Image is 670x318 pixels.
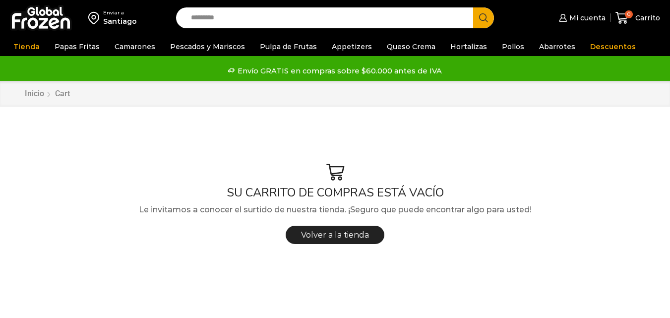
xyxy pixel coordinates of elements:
p: Le invitamos a conocer el surtido de nuestra tienda. ¡Seguro que puede encontrar algo para usted! [17,203,653,216]
a: Abarrotes [534,37,580,56]
div: Santiago [103,16,137,26]
a: Camarones [110,37,160,56]
span: 0 [625,10,633,18]
span: Mi cuenta [567,13,606,23]
a: Volver a la tienda [286,226,384,244]
img: address-field-icon.svg [88,9,103,26]
a: Tienda [8,37,45,56]
a: Queso Crema [382,37,440,56]
a: Pescados y Mariscos [165,37,250,56]
span: Cart [55,89,70,98]
a: Hortalizas [445,37,492,56]
h1: SU CARRITO DE COMPRAS ESTÁ VACÍO [17,186,653,200]
a: Inicio [24,88,45,100]
a: Descuentos [585,37,641,56]
a: Pulpa de Frutas [255,37,322,56]
a: Mi cuenta [556,8,605,28]
span: Carrito [633,13,660,23]
a: Papas Fritas [50,37,105,56]
a: 0 Carrito [615,6,660,30]
a: Appetizers [327,37,377,56]
div: Enviar a [103,9,137,16]
span: Volver a la tienda [301,230,369,240]
a: Pollos [497,37,529,56]
button: Search button [473,7,494,28]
